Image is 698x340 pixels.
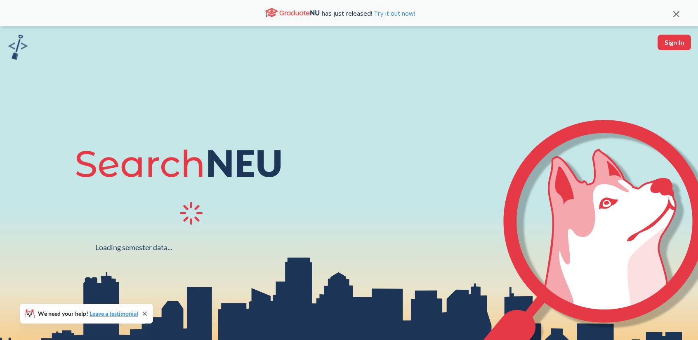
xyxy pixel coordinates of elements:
a: sandbox logo [8,35,28,62]
img: sandbox logo [8,35,28,60]
span: has just released! [322,9,415,18]
a: Leave a testimonial [90,310,138,317]
div: Loading semester data... [95,243,172,252]
span: We need your help! [38,311,138,317]
button: Sign In [658,35,691,50]
a: Try it out now! [372,9,415,17]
